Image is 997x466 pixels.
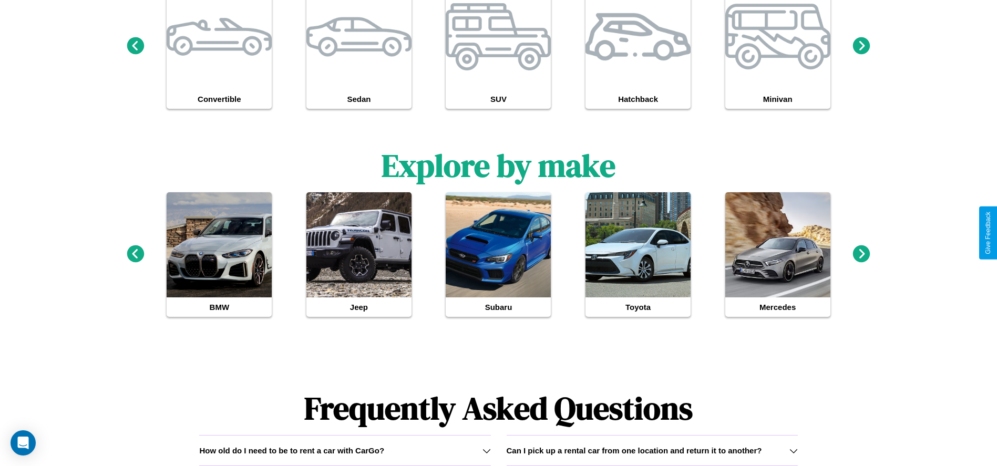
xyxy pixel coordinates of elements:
[306,297,412,317] h4: Jeep
[507,446,762,455] h3: Can I pick up a rental car from one location and return it to another?
[11,430,36,455] div: Open Intercom Messenger
[585,297,691,317] h4: Toyota
[725,89,830,109] h4: Minivan
[167,89,272,109] h4: Convertible
[199,446,384,455] h3: How old do I need to be to rent a car with CarGo?
[446,89,551,109] h4: SUV
[585,89,691,109] h4: Hatchback
[382,144,615,187] h1: Explore by make
[306,89,412,109] h4: Sedan
[446,297,551,317] h4: Subaru
[725,297,830,317] h4: Mercedes
[199,381,797,435] h1: Frequently Asked Questions
[167,297,272,317] h4: BMW
[984,212,992,254] div: Give Feedback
